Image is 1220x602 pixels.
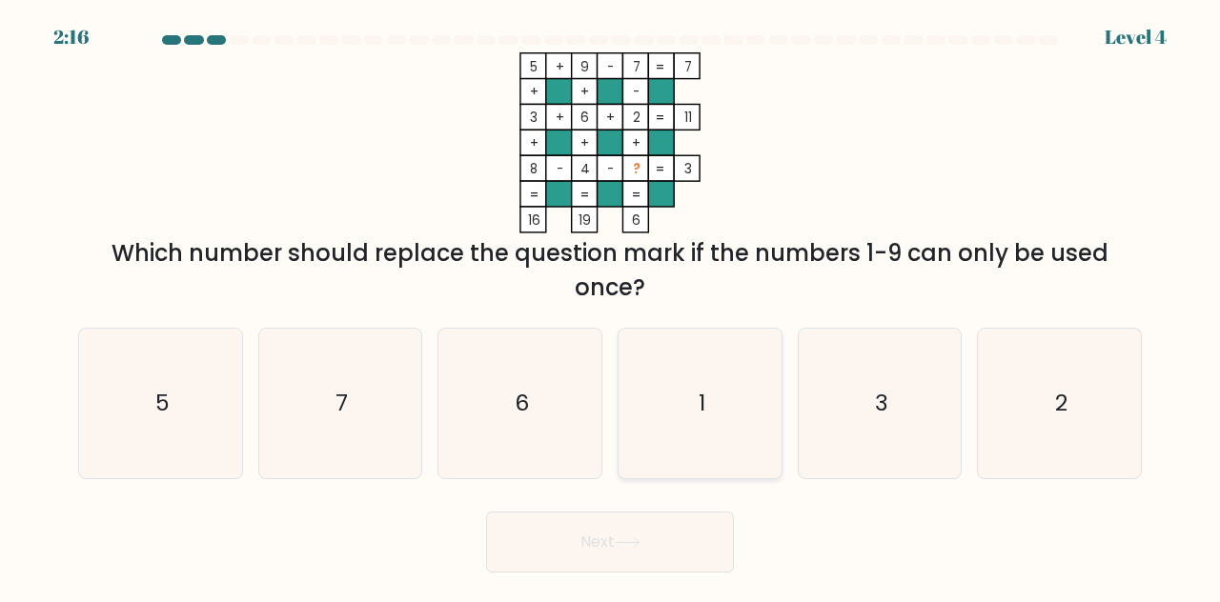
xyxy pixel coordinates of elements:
tspan: = [632,186,640,204]
text: 3 [875,387,888,418]
tspan: 3 [684,160,692,178]
div: Level 4 [1105,23,1167,51]
text: 7 [335,387,348,418]
tspan: 3 [530,109,538,127]
tspan: - [607,58,614,76]
tspan: = [656,160,664,178]
tspan: 16 [528,211,540,230]
text: 2 [1055,387,1067,418]
tspan: 5 [530,58,538,76]
tspan: 11 [684,109,692,127]
div: 2:16 [53,23,89,51]
tspan: = [656,58,664,76]
tspan: + [580,83,589,101]
tspan: = [530,186,539,204]
tspan: + [580,134,589,152]
tspan: - [607,160,614,178]
tspan: - [557,160,563,178]
tspan: - [633,83,640,101]
tspan: 2 [633,109,640,127]
tspan: + [632,134,640,152]
text: 5 [154,387,169,418]
text: 6 [515,387,529,418]
text: 1 [698,387,704,418]
tspan: = [580,186,589,204]
tspan: + [606,109,615,127]
tspan: ? [633,160,640,178]
tspan: + [530,83,539,101]
tspan: + [530,134,539,152]
tspan: + [556,109,564,127]
div: Which number should replace the question mark if the numbers 1-9 can only be used once? [90,236,1130,305]
tspan: 8 [530,160,538,178]
button: Next [486,512,734,572]
tspan: 4 [580,160,590,178]
tspan: 7 [684,58,692,76]
tspan: 7 [633,58,640,76]
tspan: + [556,58,564,76]
tspan: 19 [579,211,591,230]
tspan: = [656,109,664,127]
tspan: 6 [580,109,589,127]
tspan: 9 [580,58,589,76]
tspan: 6 [632,211,640,230]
